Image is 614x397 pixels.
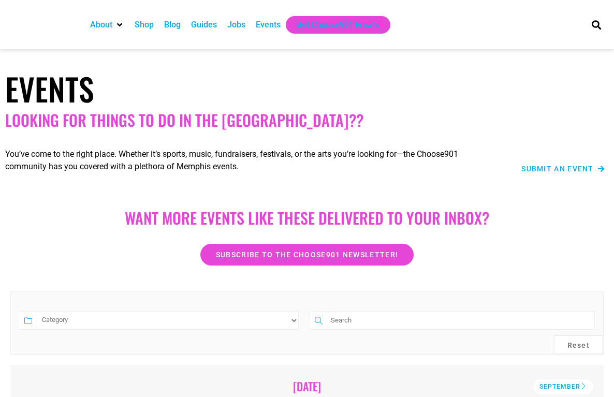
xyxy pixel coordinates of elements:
a: Get Choose901 Emails [296,19,380,31]
a: Shop [135,19,154,31]
h2: Looking for things to do in the [GEOGRAPHIC_DATA]?? [5,111,609,129]
div: Search [588,16,605,33]
h1: Events [5,70,609,107]
a: Guides [191,19,217,31]
a: Submit an Event [521,165,605,172]
a: Blog [164,19,181,31]
a: Jobs [227,19,245,31]
nav: Main nav [85,16,574,34]
h2: [DATE] [25,379,589,393]
a: Subscribe to the Choose901 newsletter! [200,244,414,266]
div: About [85,16,129,34]
p: You’ve come to the right place. Whether it’s sports, music, fundraisers, festivals, or the arts y... [5,148,486,173]
button: Reset [554,335,604,354]
a: Events [256,19,281,31]
input: Search [328,311,595,330]
h2: Want more EVENTS LIKE THESE DELIVERED TO YOUR INBOX? [12,209,602,227]
span: Submit an Event [521,165,594,172]
a: About [90,19,112,31]
span: Subscribe to the Choose901 newsletter! [216,251,398,258]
